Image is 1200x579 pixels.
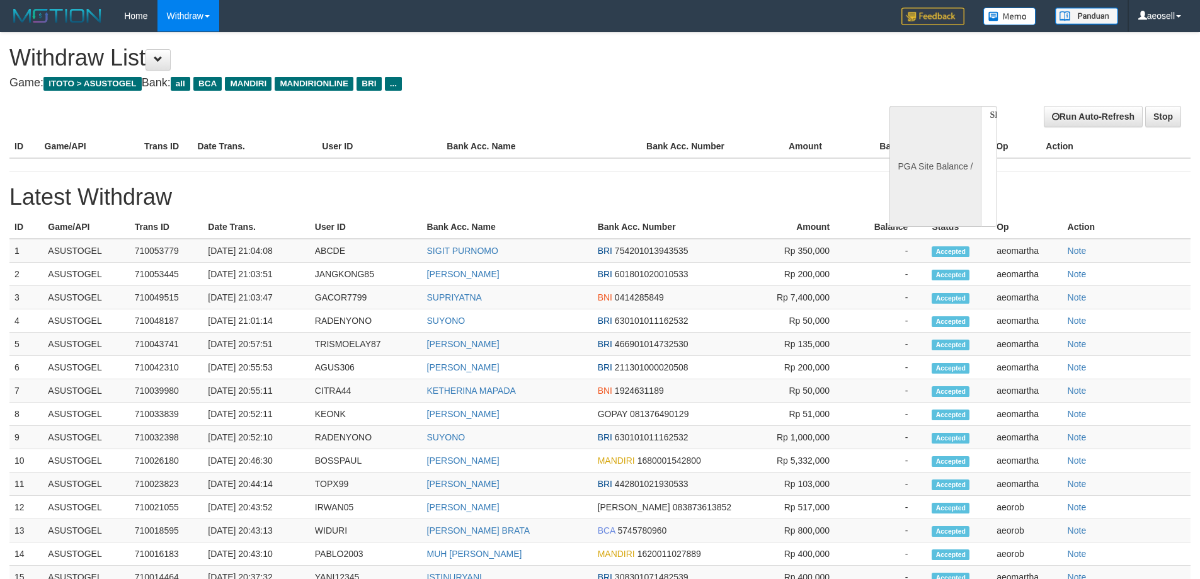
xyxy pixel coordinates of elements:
[203,449,309,473] td: [DATE] 20:46:30
[1068,292,1087,302] a: Note
[757,286,849,309] td: Rp 7,400,000
[849,403,927,426] td: -
[130,309,203,333] td: 710048187
[1068,432,1087,442] a: Note
[991,309,1062,333] td: aeomartha
[757,449,849,473] td: Rp 5,332,000
[203,309,309,333] td: [DATE] 21:01:14
[43,542,129,566] td: ASUSTOGEL
[932,293,969,304] span: Accepted
[310,403,422,426] td: KEONK
[849,333,927,356] td: -
[427,339,500,349] a: [PERSON_NAME]
[983,8,1036,25] img: Button%20Memo.svg
[673,502,731,512] span: 083873613852
[43,496,129,519] td: ASUSTOGEL
[203,333,309,356] td: [DATE] 20:57:51
[932,410,969,420] span: Accepted
[310,333,422,356] td: TRISMOELAY87
[991,449,1062,473] td: aeomartha
[310,356,422,379] td: AGUS306
[593,215,757,239] th: Bank Acc. Number
[1145,106,1181,127] a: Stop
[427,316,466,326] a: SUYONO
[849,542,927,566] td: -
[630,409,689,419] span: 081376490129
[932,386,969,397] span: Accepted
[849,426,927,449] td: -
[932,479,969,490] span: Accepted
[9,215,43,239] th: ID
[757,473,849,496] td: Rp 103,000
[932,549,969,560] span: Accepted
[1068,525,1087,536] a: Note
[849,449,927,473] td: -
[598,456,635,466] span: MANDIRI
[310,309,422,333] td: RADENYONO
[598,549,635,559] span: MANDIRI
[357,77,381,91] span: BRI
[889,106,980,227] div: PGA Site Balance /
[1063,215,1191,239] th: Action
[757,263,849,286] td: Rp 200,000
[598,269,612,279] span: BRI
[637,456,701,466] span: 1680001542800
[43,449,129,473] td: ASUSTOGEL
[991,135,1041,158] th: Op
[9,449,43,473] td: 10
[9,333,43,356] td: 5
[310,519,422,542] td: WIDURI
[618,525,667,536] span: 5745780960
[1044,106,1143,127] a: Run Auto-Refresh
[43,215,129,239] th: Game/API
[130,473,203,496] td: 710023823
[849,356,927,379] td: -
[615,432,689,442] span: 630101011162532
[43,473,129,496] td: ASUSTOGEL
[1068,362,1087,372] a: Note
[757,239,849,263] td: Rp 350,000
[757,333,849,356] td: Rp 135,000
[1068,409,1087,419] a: Note
[757,426,849,449] td: Rp 1,000,000
[9,6,105,25] img: MOTION_logo.png
[427,456,500,466] a: [PERSON_NAME]
[9,45,787,71] h1: Withdraw List
[849,473,927,496] td: -
[310,449,422,473] td: BOSSPAUL
[615,362,689,372] span: 211301000020508
[310,473,422,496] td: TOPX99
[1068,316,1087,326] a: Note
[932,456,969,467] span: Accepted
[841,135,932,158] th: Balance
[310,239,422,263] td: ABCDE
[310,426,422,449] td: RADENYONO
[757,309,849,333] td: Rp 50,000
[203,215,309,239] th: Date Trans.
[1068,479,1087,489] a: Note
[130,239,203,263] td: 710053779
[757,403,849,426] td: Rp 51,000
[849,239,927,263] td: -
[849,519,927,542] td: -
[203,496,309,519] td: [DATE] 20:43:52
[901,8,964,25] img: Feedback.jpg
[932,526,969,537] span: Accepted
[598,479,612,489] span: BRI
[43,379,129,403] td: ASUSTOGEL
[1041,135,1191,158] th: Action
[9,185,1191,210] h1: Latest Withdraw
[203,263,309,286] td: [DATE] 21:03:51
[1068,456,1087,466] a: Note
[932,340,969,350] span: Accepted
[9,135,40,158] th: ID
[991,496,1062,519] td: aeorob
[310,496,422,519] td: IRWAN05
[991,215,1062,239] th: Op
[130,403,203,426] td: 710033839
[849,286,927,309] td: -
[1068,549,1087,559] a: Note
[9,473,43,496] td: 11
[130,263,203,286] td: 710053445
[130,215,203,239] th: Trans ID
